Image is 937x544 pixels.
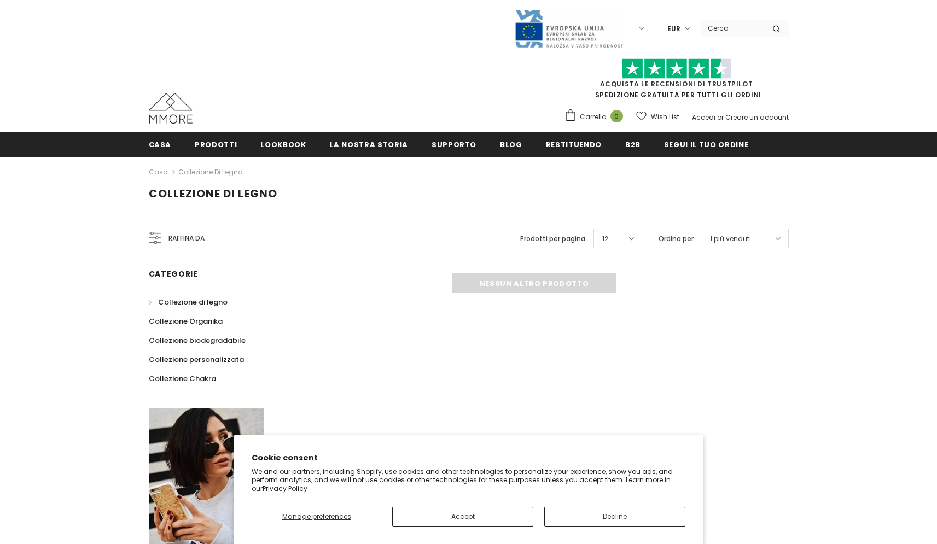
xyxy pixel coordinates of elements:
a: Collezione di legno [149,293,228,312]
a: Lookbook [260,132,306,156]
label: Ordina per [659,233,694,244]
span: Wish List [651,112,679,122]
span: I più venduti [711,233,751,244]
span: Collezione personalizzata [149,354,244,365]
img: Fidati di Pilot Stars [622,58,731,79]
span: Manage preferences [282,512,351,521]
span: Casa [149,139,172,150]
img: Javni Razpis [514,9,624,49]
button: Manage preferences [252,507,381,527]
button: Accept [392,507,533,527]
a: Collezione di legno [178,167,242,177]
span: Collezione di legno [149,186,277,201]
span: Blog [500,139,522,150]
span: Raffina da [168,232,205,244]
a: Acquista le recensioni di TrustPilot [600,79,753,89]
a: Creare un account [725,113,789,122]
a: Accedi [692,113,715,122]
button: Decline [544,507,685,527]
span: B2B [625,139,641,150]
span: 0 [610,110,623,122]
span: supporto [432,139,476,150]
a: Privacy Policy [263,484,307,493]
a: Collezione Chakra [149,369,216,388]
a: Collezione biodegradabile [149,331,246,350]
span: Prodotti [195,139,237,150]
span: Collezione Chakra [149,373,216,384]
a: Wish List [636,107,679,126]
h2: Cookie consent [252,452,685,464]
a: Casa [149,132,172,156]
a: supporto [432,132,476,156]
span: or [717,113,724,122]
span: Categorie [149,268,198,279]
a: Casa [149,166,168,179]
img: Casi MMORE [149,93,193,124]
span: Collezione Organika [149,316,223,326]
a: B2B [625,132,641,156]
a: Restituendo [546,132,602,156]
p: We and our partners, including Shopify, use cookies and other technologies to personalize your ex... [252,467,685,493]
a: Segui il tuo ordine [664,132,748,156]
span: EUR [667,24,680,34]
a: La nostra storia [330,132,408,156]
span: La nostra storia [330,139,408,150]
input: Search Site [701,20,764,36]
span: 12 [602,233,608,244]
a: Collezione Organika [149,312,223,331]
a: Carrello 0 [564,109,628,125]
span: SPEDIZIONE GRATUITA PER TUTTI GLI ORDINI [564,63,789,100]
a: Javni Razpis [514,24,624,33]
span: Segui il tuo ordine [664,139,748,150]
a: Collezione personalizzata [149,350,244,369]
span: Carrello [580,112,606,122]
span: Collezione di legno [158,297,228,307]
span: Restituendo [546,139,602,150]
label: Prodotti per pagina [520,233,585,244]
a: Blog [500,132,522,156]
span: Lookbook [260,139,306,150]
a: Prodotti [195,132,237,156]
span: Collezione biodegradabile [149,335,246,346]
